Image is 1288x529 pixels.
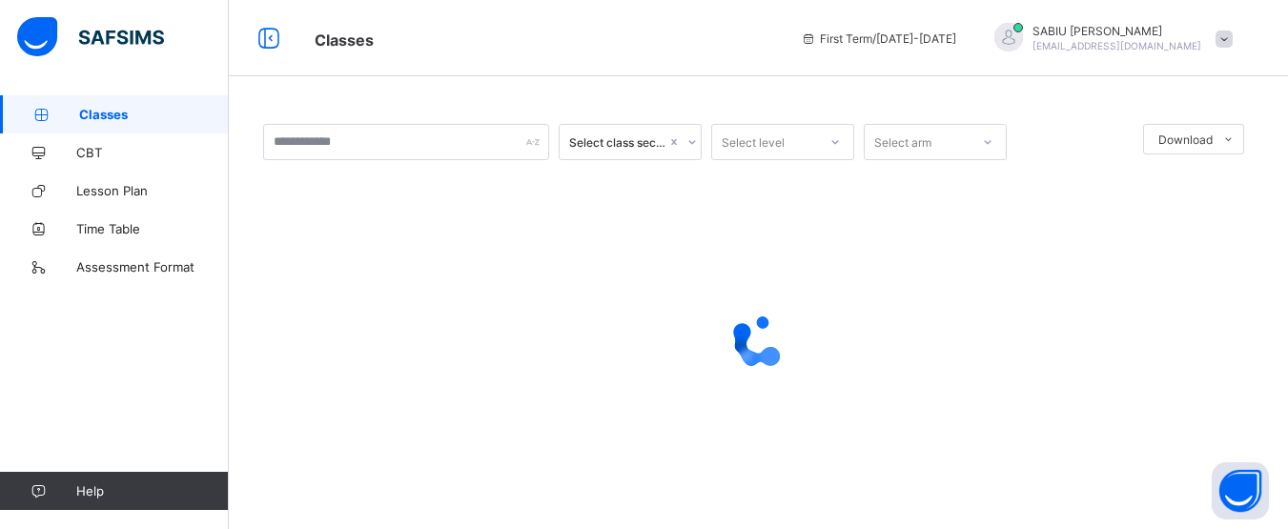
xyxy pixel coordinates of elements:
span: [EMAIL_ADDRESS][DOMAIN_NAME] [1032,40,1201,51]
span: SABIU [PERSON_NAME] [1032,24,1201,38]
div: Select arm [874,124,931,160]
div: Select level [722,124,785,160]
button: Open asap [1212,462,1269,519]
span: Help [76,483,228,498]
span: Lesson Plan [76,183,229,198]
span: session/term information [801,31,956,46]
div: SABIUABDULRAHMAN [975,23,1242,54]
span: Assessment Format [76,259,229,275]
span: Time Table [76,221,229,236]
span: CBT [76,145,229,160]
span: Classes [79,107,229,122]
div: Select class section [569,135,666,150]
span: Classes [315,31,374,50]
span: Download [1158,132,1213,147]
img: safsims [17,17,164,57]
